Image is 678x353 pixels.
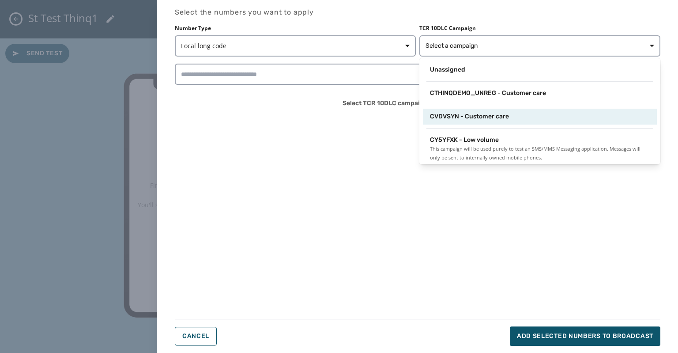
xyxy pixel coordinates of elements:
[430,136,499,144] span: CY5YFXK - Low volume
[430,112,509,121] span: CVDVSYN - Customer care
[419,58,660,164] div: Select a campaign
[430,89,546,98] span: CTHINQDEMO_UNREG - Customer care
[430,65,465,74] span: Unassigned
[426,42,478,50] span: Select a campaign
[430,144,650,162] span: This campaign will be used purely to test an SMS/MMS Messaging application. Messages will only be...
[419,35,660,57] button: Select a campaign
